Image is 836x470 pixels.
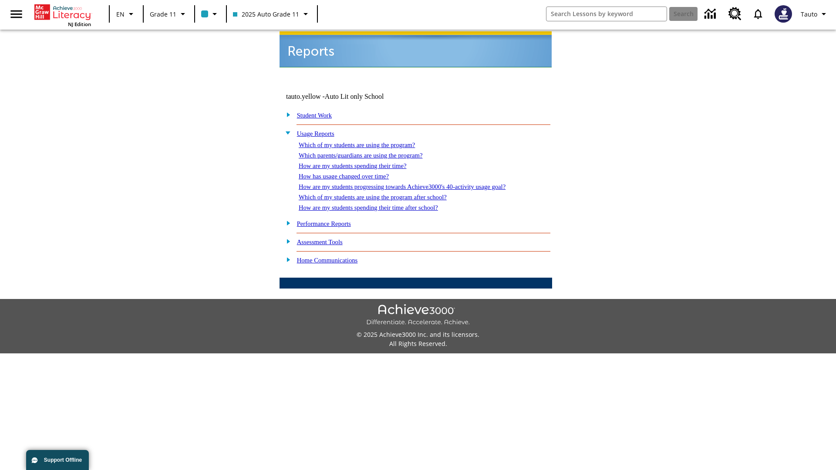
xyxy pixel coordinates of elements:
[747,3,769,25] a: Notifications
[299,173,389,180] a: How has usage changed over time?
[26,450,89,470] button: Support Offline
[297,130,334,137] a: Usage Reports
[299,162,406,169] a: How are my students spending their time?
[299,183,506,190] a: How are my students progressing towards Achieve3000's 40-activity usage goal?
[233,10,299,19] span: 2025 Auto Grade 11
[34,3,91,27] div: Home
[229,6,314,22] button: Class: 2025 Auto Grade 11, Select your class
[325,93,384,100] nobr: Auto Lit only School
[769,3,797,25] button: Select a new avatar
[282,129,291,137] img: minus.gif
[699,2,723,26] a: Data Center
[801,10,817,19] span: Tauto
[299,204,438,211] a: How are my students spending their time after school?
[297,257,358,264] a: Home Communications
[198,6,223,22] button: Class color is light blue. Change class color
[282,111,291,118] img: plus.gif
[299,141,415,148] a: Which of my students are using the program?
[775,5,792,23] img: Avatar
[297,112,332,119] a: Student Work
[366,304,470,326] img: Achieve3000 Differentiate Accelerate Achieve
[3,1,29,27] button: Open side menu
[723,2,747,26] a: Resource Center, Will open in new tab
[280,31,552,67] img: header
[282,219,291,227] img: plus.gif
[68,21,91,27] span: NJ Edition
[546,7,667,21] input: search field
[150,10,176,19] span: Grade 11
[286,93,446,101] td: tauto.yellow -
[297,220,351,227] a: Performance Reports
[44,457,82,463] span: Support Offline
[112,6,140,22] button: Language: EN, Select a language
[282,255,291,263] img: plus.gif
[299,194,447,201] a: Which of my students are using the program after school?
[297,238,343,245] a: Assessment Tools
[797,6,833,22] button: Profile/Settings
[116,10,125,19] span: EN
[299,152,422,159] a: Which parents/guardians are using the program?
[282,237,291,245] img: plus.gif
[146,6,192,22] button: Grade: Grade 11, Select a grade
